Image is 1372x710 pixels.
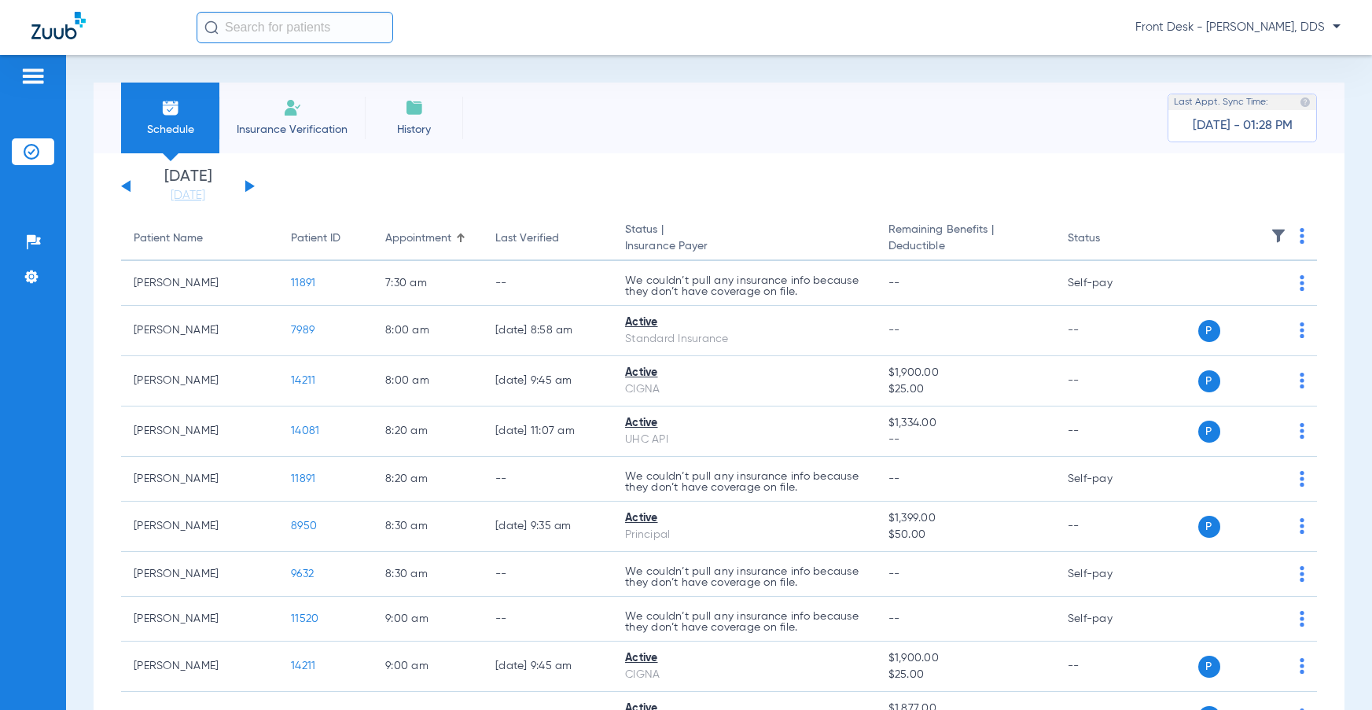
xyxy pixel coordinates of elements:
[283,98,302,117] img: Manual Insurance Verification
[625,471,863,493] p: We couldn’t pull any insurance info because they don’t have coverage on file.
[373,356,483,407] td: 8:00 AM
[121,261,278,306] td: [PERSON_NAME]
[291,278,315,289] span: 11891
[1300,611,1304,627] img: group-dot-blue.svg
[373,597,483,642] td: 9:00 AM
[1055,261,1161,306] td: Self-pay
[1198,516,1220,538] span: P
[291,230,340,247] div: Patient ID
[625,527,863,543] div: Principal
[291,375,315,386] span: 14211
[291,521,317,532] span: 8950
[1055,642,1161,692] td: --
[121,502,278,552] td: [PERSON_NAME]
[495,230,600,247] div: Last Verified
[888,381,1043,398] span: $25.00
[291,425,319,436] span: 14081
[291,568,314,579] span: 9632
[483,552,612,597] td: --
[31,12,86,39] img: Zuub Logo
[291,473,315,484] span: 11891
[625,381,863,398] div: CIGNA
[1198,320,1220,342] span: P
[625,432,863,448] div: UHC API
[1055,597,1161,642] td: Self-pay
[1174,94,1268,110] span: Last Appt. Sync Time:
[377,122,451,138] span: History
[1198,421,1220,443] span: P
[385,230,470,247] div: Appointment
[888,667,1043,683] span: $25.00
[888,650,1043,667] span: $1,900.00
[483,356,612,407] td: [DATE] 9:45 AM
[625,611,863,633] p: We couldn’t pull any insurance info because they don’t have coverage on file.
[373,552,483,597] td: 8:30 AM
[373,407,483,457] td: 8:20 AM
[612,217,876,261] th: Status |
[373,261,483,306] td: 7:30 AM
[1135,20,1341,35] span: Front Desk - [PERSON_NAME], DDS
[121,597,278,642] td: [PERSON_NAME]
[1055,217,1161,261] th: Status
[625,315,863,331] div: Active
[888,238,1043,255] span: Deductible
[373,502,483,552] td: 8:30 AM
[121,642,278,692] td: [PERSON_NAME]
[373,457,483,502] td: 8:20 AM
[1055,407,1161,457] td: --
[483,642,612,692] td: [DATE] 9:45 AM
[1300,373,1304,388] img: group-dot-blue.svg
[1300,423,1304,439] img: group-dot-blue.svg
[1055,502,1161,552] td: --
[625,365,863,381] div: Active
[1300,275,1304,291] img: group-dot-blue.svg
[291,660,315,671] span: 14211
[121,457,278,502] td: [PERSON_NAME]
[625,415,863,432] div: Active
[204,20,219,35] img: Search Icon
[1055,306,1161,356] td: --
[231,122,353,138] span: Insurance Verification
[483,407,612,457] td: [DATE] 11:07 AM
[1198,370,1220,392] span: P
[1055,356,1161,407] td: --
[625,566,863,588] p: We couldn’t pull any insurance info because they don’t have coverage on file.
[1198,656,1220,678] span: P
[888,325,900,336] span: --
[141,169,235,204] li: [DATE]
[121,407,278,457] td: [PERSON_NAME]
[1300,566,1304,582] img: group-dot-blue.svg
[1300,322,1304,338] img: group-dot-blue.svg
[483,261,612,306] td: --
[405,98,424,117] img: History
[121,552,278,597] td: [PERSON_NAME]
[134,230,203,247] div: Patient Name
[625,238,863,255] span: Insurance Payer
[141,188,235,204] a: [DATE]
[625,667,863,683] div: CIGNA
[888,510,1043,527] span: $1,399.00
[483,457,612,502] td: --
[888,365,1043,381] span: $1,900.00
[134,230,266,247] div: Patient Name
[121,356,278,407] td: [PERSON_NAME]
[385,230,451,247] div: Appointment
[625,510,863,527] div: Active
[1300,518,1304,534] img: group-dot-blue.svg
[1293,635,1372,710] iframe: Chat Widget
[20,67,46,86] img: hamburger-icon
[888,278,900,289] span: --
[1055,457,1161,502] td: Self-pay
[888,613,900,624] span: --
[121,306,278,356] td: [PERSON_NAME]
[888,415,1043,432] span: $1,334.00
[291,230,360,247] div: Patient ID
[1300,97,1311,108] img: last sync help info
[373,642,483,692] td: 9:00 AM
[625,650,863,667] div: Active
[495,230,559,247] div: Last Verified
[161,98,180,117] img: Schedule
[888,473,900,484] span: --
[133,122,208,138] span: Schedule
